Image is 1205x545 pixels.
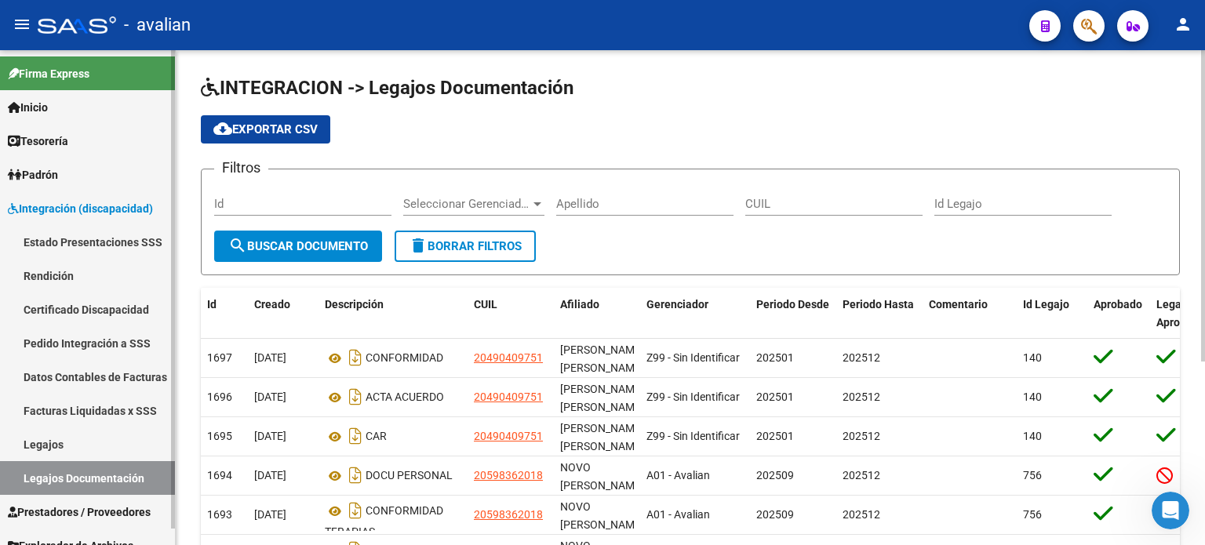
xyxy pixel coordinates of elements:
mat-icon: menu [13,15,31,34]
a: [EMAIL_ADDRESS][DOMAIN_NAME] [25,212,217,224]
span: Tesorería [8,133,68,150]
span: Integración (discapacidad) [8,200,153,217]
img: Profile image for Fin [45,9,70,34]
div: [PERSON_NAME] a la espera de sus comentariosSoporte • Hace 2d [13,273,304,307]
span: CONFORMIDAD TERAPIAS [325,505,443,539]
div: Por lo tanto le recomiendo comunicarse con la SSS a fin de exponer la situación y que en lo posib... [25,129,433,159]
datatable-header-cell: CUIL [468,288,554,340]
i: Descargar documento [345,423,366,449]
div: Cerrar [501,6,530,35]
mat-icon: cloud_download [213,119,232,138]
i: Descargar documento [345,498,366,523]
span: 202512 [843,391,880,403]
div: [DATE] [13,336,527,357]
span: [DATE] [254,508,286,521]
span: Exportar CSV [213,122,318,136]
mat-icon: search [228,236,247,255]
span: Inicio [8,99,48,116]
span: 756 [1023,469,1042,481]
span: RODRIGO MATIAS JOSE [560,343,644,374]
i: Descargar documento [345,384,366,409]
div: Soporte • Hace 2d [25,311,113,320]
button: Enviar un mensaje… [495,419,520,444]
span: 202509 [756,469,794,481]
div: Buenos dias, muchisimas gracias por la respuesta [227,357,527,391]
button: Inicio [471,6,501,36]
span: Seleccionar Gerenciador [403,197,530,211]
div: Seguramente ud hayan hecho una solicitud de subsidios para la carpeta 202504 y por alguna observa... [25,31,433,108]
datatable-header-cell: Id Legajo [1017,288,1087,340]
span: 202501 [756,351,794,364]
span: Creado [254,298,290,311]
div: Buenos dias, muchisimas gracias por la respuesta [239,366,515,382]
span: 202512 [843,469,880,481]
div: Soporte dice… [13,237,527,273]
span: A01 - Avalian [646,469,710,481]
span: 20490409751 [474,430,543,442]
span: Id [207,298,217,311]
div: Le detallamos los mails de la SSSalud para poder consultar:[EMAIL_ADDRESS][DOMAIN_NAME][EMAIL_ADD... [13,171,367,236]
span: 1696 [207,391,232,403]
span: Padrón [8,166,58,183]
span: Aprobado [1094,298,1142,311]
div: Soporte dice… [13,171,527,238]
div: Le detallamos los mails de la SSSalud para poder consultar: [25,180,355,196]
iframe: Intercom live chat [1152,492,1189,529]
span: A01 - Avalian [646,508,710,521]
div: ¿Podemos ayudarla con algo más? [25,246,215,262]
span: 20598362018 [474,469,543,481]
span: Z99 - Sin Identificar [646,351,740,364]
span: 140 [1023,430,1042,442]
span: [DATE] [254,391,286,403]
a: [EMAIL_ADDRESS][DOMAIN_NAME] [25,196,217,209]
span: Periodo Hasta [843,298,914,311]
span: Z99 - Sin Identificar [646,391,740,403]
span: Legajo Aprobado [1156,298,1205,329]
div: Maria dice… [13,357,527,410]
span: Gerenciador [646,298,708,311]
span: 202512 [843,430,880,442]
i: Descargar documento [345,345,366,370]
span: 202501 [756,391,794,403]
button: Exportar CSV [201,115,330,144]
span: 20490409751 [474,391,543,403]
span: NOVO LUKA VALENTINO - [560,461,644,510]
span: 1697 [207,351,232,364]
div: Soporte dice… [13,119,527,170]
span: RODRIGO MATIAS JOSE [560,383,644,413]
textarea: Escribe un mensaje... [13,392,526,419]
button: Buscar Documento [214,231,382,262]
button: Borrar Filtros [395,231,536,262]
h3: Filtros [214,157,268,179]
div: Por lo tanto le recomiendo comunicarse con la SSS a fin de exponer la situación y que en lo posib... [13,119,446,169]
button: Start recording [100,425,112,438]
span: RODRIGO MATIAS JOSE [560,422,644,452]
span: Prestadores / Proveedores [8,503,151,521]
datatable-header-cell: Id [201,288,248,340]
span: DOCU PERSONAL [366,470,453,482]
span: Borrar Filtros [409,239,522,253]
span: 202501 [756,430,794,442]
span: Id Legajo [1023,298,1069,311]
h1: Fin [76,8,95,20]
span: 202509 [756,508,794,521]
span: 140 [1023,351,1042,364]
div: Soporte dice… [13,22,527,119]
span: 202512 [843,351,880,364]
div: Seguramente ud hayan hecho una solicitud de subsidios para la carpeta 202504 y por alguna observa... [13,22,446,118]
span: 1693 [207,508,232,521]
span: 756 [1023,508,1042,521]
span: CUIL [474,298,497,311]
datatable-header-cell: Gerenciador [640,288,750,340]
span: [DATE] [254,351,286,364]
span: 1694 [207,469,232,481]
span: Z99 - Sin Identificar [646,430,740,442]
span: INTEGRACION -> Legajos Documentación [201,77,573,99]
span: Periodo Desde [756,298,829,311]
mat-icon: delete [409,236,428,255]
span: 20490409751 [474,351,543,364]
mat-icon: person [1174,15,1192,34]
span: - avalian [124,8,191,42]
i: Descargar documento [345,463,366,488]
button: Selector de emoji [24,425,37,438]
